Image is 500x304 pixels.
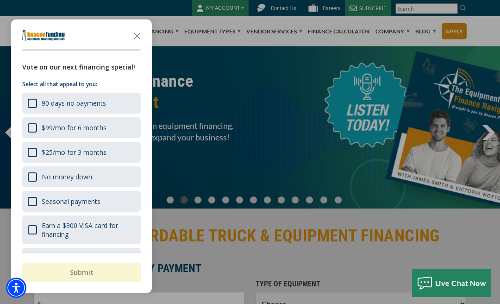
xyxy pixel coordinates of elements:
[6,278,26,298] div: Accessibility Menu
[435,279,487,287] span: Live Chat Now
[42,148,106,157] div: $25/mo for 3 months
[22,62,141,72] div: Vote on our next financing special!
[22,166,141,187] div: No money down
[128,26,146,44] button: Close the survey
[22,117,141,138] div: $99/mo for 6 months
[42,221,135,239] div: Earn a $300 VISA card for financing
[42,123,106,132] div: $99/mo for 6 months
[22,80,141,89] p: Select all that appeal to you:
[11,19,152,293] div: Survey
[42,99,106,108] div: 90 days no payments
[42,197,100,206] div: Seasonal payments
[22,93,141,114] div: 90 days no payments
[22,191,141,212] div: Seasonal payments
[22,142,141,163] div: $25/mo for 3 months
[412,269,491,297] button: Live Chat Now
[42,172,92,181] div: No money down
[22,30,66,41] img: Company logo
[22,215,141,244] div: Earn a $300 VISA card for financing
[22,248,141,269] div: Working capital
[22,263,141,282] button: Submit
